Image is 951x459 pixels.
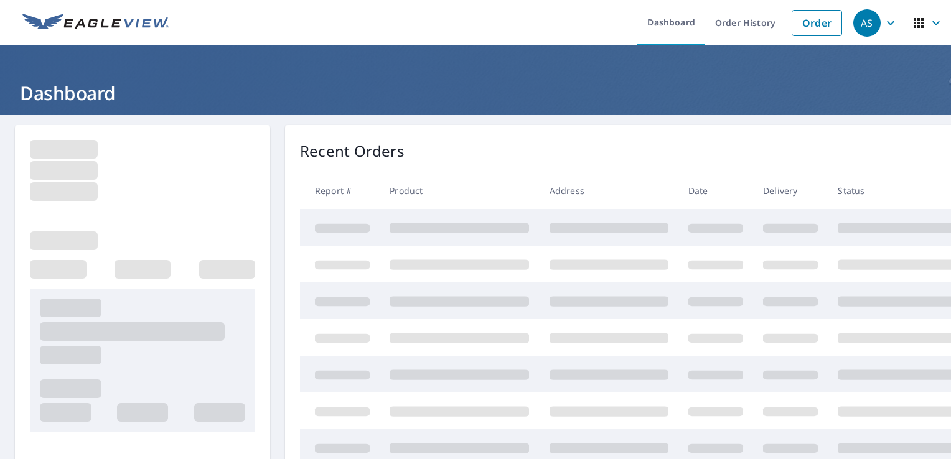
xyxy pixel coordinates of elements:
[792,10,842,36] a: Order
[678,172,753,209] th: Date
[853,9,881,37] div: AS
[22,14,169,32] img: EV Logo
[753,172,828,209] th: Delivery
[15,80,936,106] h1: Dashboard
[540,172,678,209] th: Address
[300,172,380,209] th: Report #
[380,172,539,209] th: Product
[300,140,405,162] p: Recent Orders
